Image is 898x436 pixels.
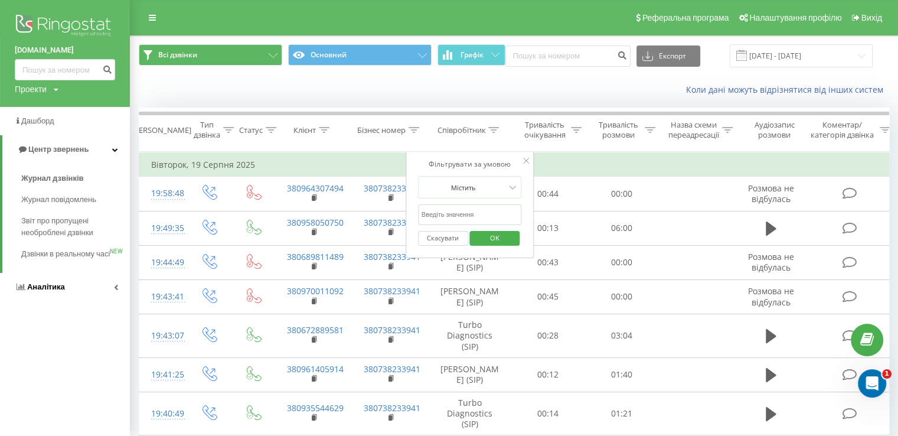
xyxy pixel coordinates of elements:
img: Ringostat logo [15,12,115,41]
a: [DOMAIN_NAME] [15,44,115,56]
a: 380689811489 [287,251,344,262]
div: 19:43:41 [151,285,175,308]
div: Тривалість очікування [521,120,568,140]
td: 00:43 [511,245,585,279]
td: [PERSON_NAME] (SIP) [429,357,511,392]
a: 380738233941 [364,324,420,336]
span: Журнал дзвінків [21,173,84,184]
iframe: Intercom live chat [858,369,886,398]
button: OK [470,231,520,246]
a: Звіт про пропущені необроблені дзвінки [21,210,130,243]
a: 380738233941 [364,251,420,262]
div: Тип дзвінка [194,120,220,140]
span: Вихід [861,13,882,22]
span: Розмова не відбулась [748,251,794,273]
span: Центр звернень [28,145,89,154]
div: Фільтрувати за умовою [418,158,522,170]
span: Дзвінки в реальному часі [21,248,110,260]
td: 00:28 [511,314,585,358]
div: 19:58:48 [151,182,175,205]
span: Всі дзвінки [158,50,197,60]
td: Turbo Diagnostics (SIP) [429,392,511,435]
td: 00:00 [585,279,659,314]
button: Всі дзвінки [139,44,282,66]
td: 01:40 [585,357,659,392]
input: Введіть значення [418,204,522,225]
span: Аналiтика [27,282,65,291]
span: Звіт про пропущені необроблені дзвінки [21,215,124,239]
td: 00:44 [511,177,585,211]
a: Дзвінки в реальному часіNEW [21,243,130,265]
td: 00:12 [511,357,585,392]
a: 380672889581 [287,324,344,336]
td: Вівторок, 19 Серпня 2025 [139,153,895,177]
span: OK [478,229,511,247]
a: Центр звернень [2,135,130,164]
a: Журнал повідомлень [21,189,130,210]
div: Бізнес номер [357,125,406,135]
span: Журнал повідомлень [21,194,96,206]
div: Проекти [15,83,47,95]
td: 00:14 [511,392,585,435]
a: 380958050750 [287,217,344,228]
td: Turbo Diagnostics (SIP) [429,314,511,358]
span: Реферальна програма [642,13,729,22]
div: Тривалість розмови [595,120,642,140]
input: Пошук за номером [505,45,631,67]
input: Пошук за номером [15,59,115,80]
a: 380738233941 [364,285,420,297]
td: 01:21 [585,392,659,435]
a: 380738233941 [364,402,420,414]
div: 19:49:35 [151,217,175,240]
span: Розмова не відбулась [748,183,794,204]
div: 19:44:49 [151,251,175,274]
button: Скасувати [418,231,468,246]
div: 19:43:07 [151,324,175,347]
td: 00:13 [511,211,585,245]
div: Співробітник [437,125,485,135]
div: Аудіозапис розмови [746,120,803,140]
a: Журнал дзвінків [21,168,130,189]
a: 380970011092 [287,285,344,297]
a: 380964307494 [287,183,344,194]
td: 06:00 [585,211,659,245]
button: Експорт [636,45,700,67]
td: 00:45 [511,279,585,314]
span: Графік [461,51,484,59]
div: [PERSON_NAME] [132,125,191,135]
td: 03:04 [585,314,659,358]
span: Налаштування профілю [749,13,841,22]
div: Статус [239,125,263,135]
div: 19:41:25 [151,363,175,386]
td: 00:00 [585,245,659,279]
a: 380738233941 [364,363,420,375]
button: Графік [437,44,505,66]
a: Коли дані можуть відрізнятися вiд інших систем [686,84,889,95]
div: Клієнт [293,125,316,135]
span: Дашборд [21,116,54,125]
a: 380738233941 [364,183,420,194]
td: [PERSON_NAME] (SIP) [429,245,511,279]
a: 380961405914 [287,363,344,375]
span: 1 [882,369,892,379]
div: Коментар/категорія дзвінка [808,120,877,140]
td: 00:00 [585,177,659,211]
td: [PERSON_NAME] (SIP) [429,279,511,314]
span: Розмова не відбулась [748,285,794,307]
a: 380935544629 [287,402,344,414]
div: Назва схеми переадресації [668,120,719,140]
a: 380738233941 [364,217,420,228]
button: Основний [288,44,432,66]
div: 19:40:49 [151,402,175,425]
